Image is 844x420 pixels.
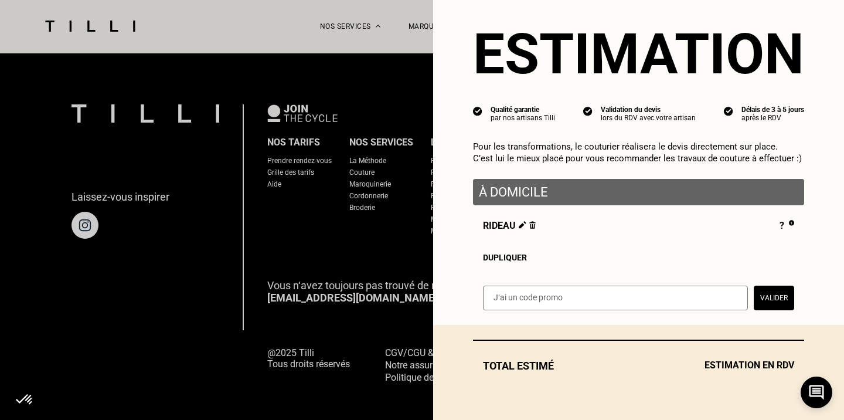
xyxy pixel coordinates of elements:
[479,185,798,199] p: À domicile
[473,141,804,164] p: Pour les transformations, le couturier réalisera le devis directement sur place. C’est lui le mie...
[583,106,593,116] img: icon list info
[601,114,696,122] div: lors du RDV avec votre artisan
[473,106,482,116] img: icon list info
[483,220,536,233] span: Rideau
[519,221,526,229] img: Éditer
[491,106,555,114] div: Qualité garantie
[741,114,804,122] div: après le RDV
[705,360,794,372] span: Estimation en RDV
[780,220,794,233] div: ?
[601,106,696,114] div: Validation du devis
[529,221,536,229] img: Supprimer
[754,286,794,310] button: Valider
[741,106,804,114] div: Délais de 3 à 5 jours
[473,360,804,372] div: Total estimé
[483,286,748,310] input: J‘ai un code promo
[473,21,804,87] section: Estimation
[491,114,555,122] div: par nos artisans Tilli
[724,106,733,116] img: icon list info
[789,220,794,226] img: Pourquoi le prix est indéfini ?
[483,253,794,262] div: Dupliquer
